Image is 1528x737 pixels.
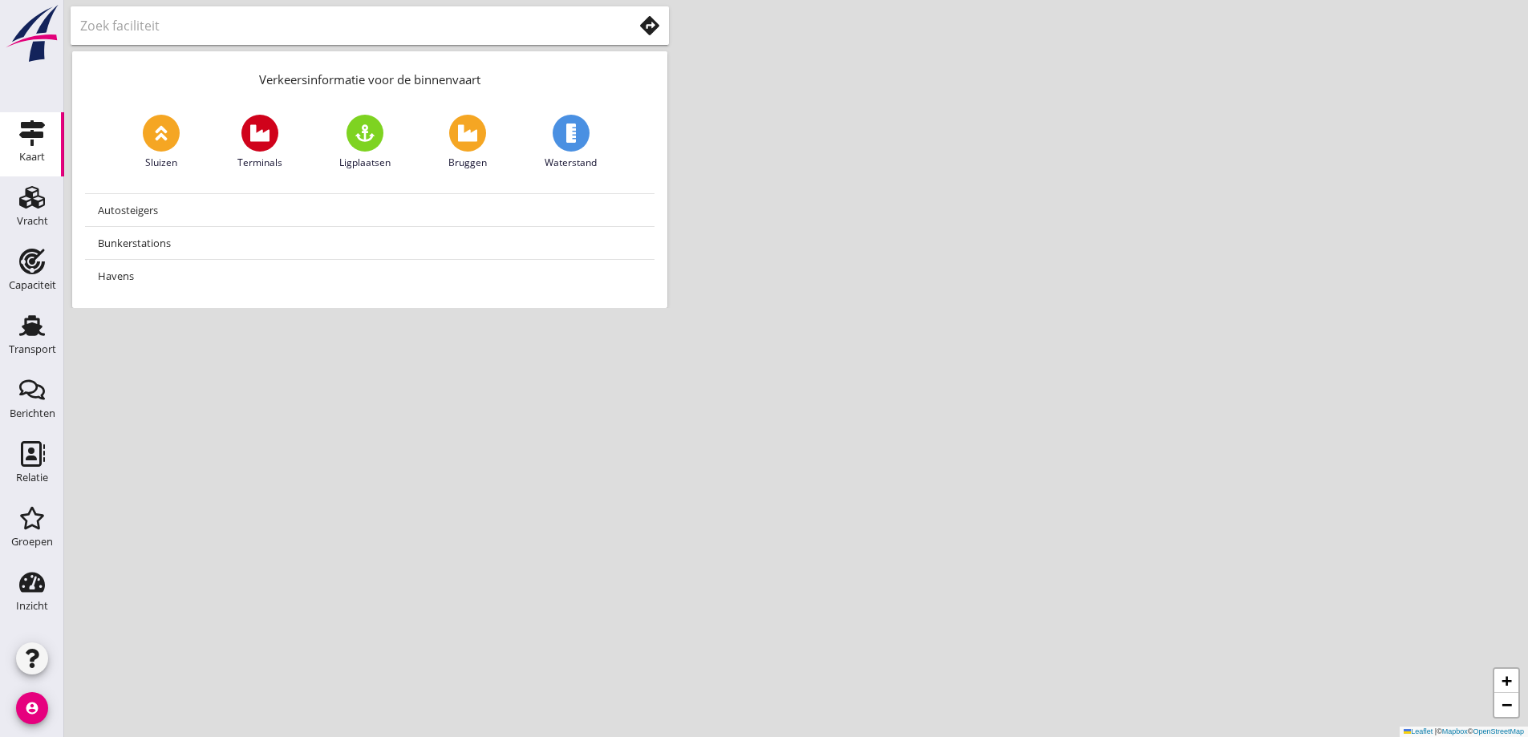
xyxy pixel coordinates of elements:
div: Vracht [17,216,48,226]
div: Autosteigers [98,200,642,220]
span: | [1435,727,1437,735]
div: © © [1400,727,1528,737]
div: Berichten [10,408,55,419]
a: Mapbox [1442,727,1468,735]
a: Bruggen [448,115,487,170]
span: Terminals [237,156,282,170]
a: Zoom out [1494,693,1518,717]
a: Waterstand [545,115,597,170]
div: Inzicht [16,601,48,611]
span: + [1502,670,1512,690]
a: Terminals [237,115,282,170]
div: Verkeersinformatie voor de binnenvaart [72,51,667,102]
a: Leaflet [1404,727,1433,735]
span: Ligplaatsen [339,156,391,170]
a: Sluizen [143,115,180,170]
div: Bunkerstations [98,233,642,253]
img: logo-small.a267ee39.svg [3,4,61,63]
a: Zoom in [1494,669,1518,693]
a: OpenStreetMap [1473,727,1524,735]
span: Bruggen [448,156,487,170]
div: Groepen [11,537,53,547]
span: Waterstand [545,156,597,170]
div: Transport [9,344,56,354]
div: Capaciteit [9,280,56,290]
i: account_circle [16,692,48,724]
span: − [1502,694,1512,715]
div: Havens [98,266,642,285]
input: Zoek faciliteit [80,13,610,38]
div: Relatie [16,472,48,483]
div: Kaart [19,152,45,162]
a: Ligplaatsen [339,115,391,170]
span: Sluizen [145,156,177,170]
